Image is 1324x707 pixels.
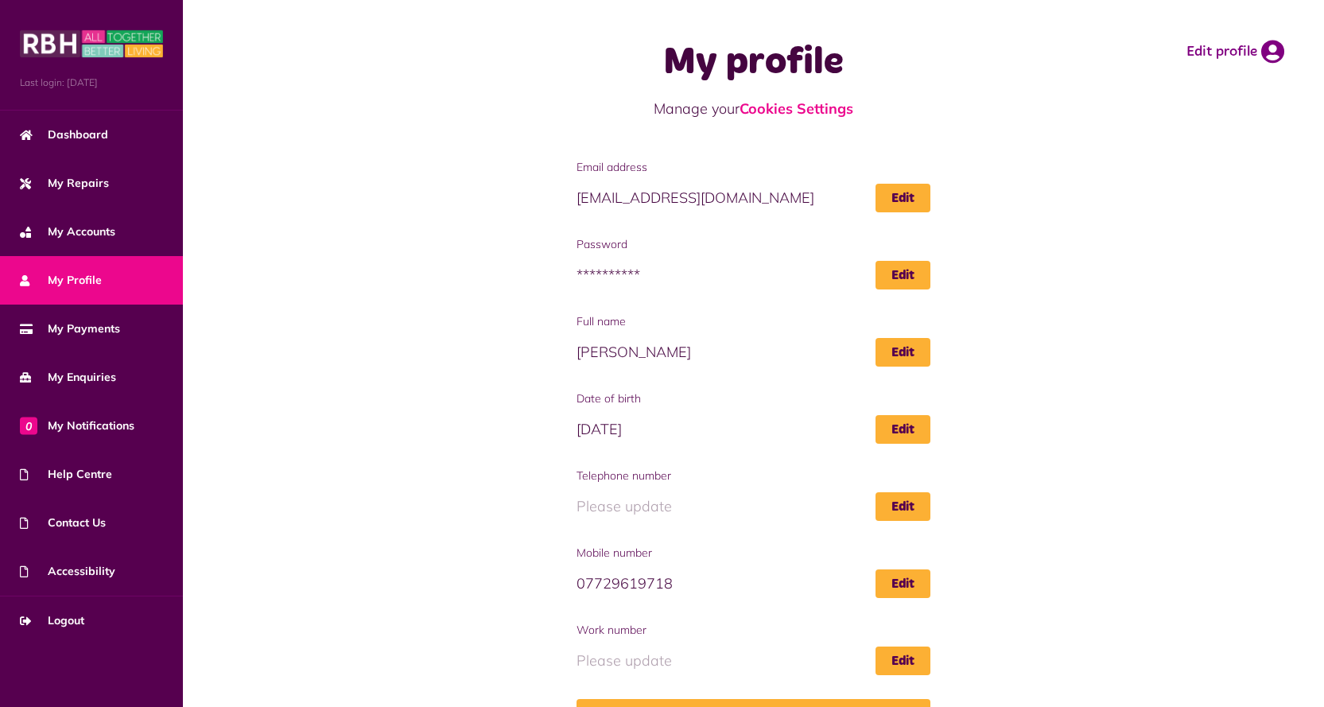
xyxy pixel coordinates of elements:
[740,99,853,118] a: Cookies Settings
[876,647,930,675] a: Edit
[20,28,163,60] img: MyRBH
[20,126,108,143] span: Dashboard
[577,569,930,598] span: 07729619718
[20,76,163,90] span: Last login: [DATE]
[876,338,930,367] a: Edit
[876,184,930,212] a: Edit
[1186,40,1284,64] a: Edit profile
[577,159,930,176] span: Email address
[20,175,109,192] span: My Repairs
[577,184,930,212] span: [EMAIL_ADDRESS][DOMAIN_NAME]
[577,492,930,521] span: Please update
[577,468,930,484] span: Telephone number
[577,415,930,444] span: [DATE]
[577,622,930,639] span: Work number
[20,272,102,289] span: My Profile
[20,515,106,531] span: Contact Us
[577,390,930,407] span: Date of birth
[876,415,930,444] a: Edit
[577,313,930,330] span: Full name
[577,545,930,561] span: Mobile number
[577,338,930,367] span: [PERSON_NAME]
[20,612,84,629] span: Logout
[20,223,115,240] span: My Accounts
[876,569,930,598] a: Edit
[20,369,116,386] span: My Enquiries
[876,492,930,521] a: Edit
[20,418,134,434] span: My Notifications
[577,647,930,675] span: Please update
[20,417,37,434] span: 0
[577,236,930,253] span: Password
[20,563,115,580] span: Accessibility
[484,40,1023,86] h1: My profile
[20,466,112,483] span: Help Centre
[20,320,120,337] span: My Payments
[876,261,930,289] a: Edit
[484,98,1023,119] p: Manage your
